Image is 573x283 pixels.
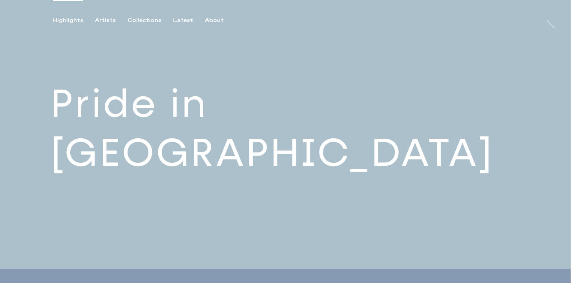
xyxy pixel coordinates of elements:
div: About [205,17,224,24]
div: Latest [173,17,193,24]
button: About [205,17,235,24]
div: Collections [128,17,161,24]
button: Artists [95,17,128,24]
button: Highlights [53,17,95,24]
div: Highlights [53,17,83,24]
button: Latest [173,17,205,24]
div: Artists [95,17,116,24]
button: Collections [128,17,173,24]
